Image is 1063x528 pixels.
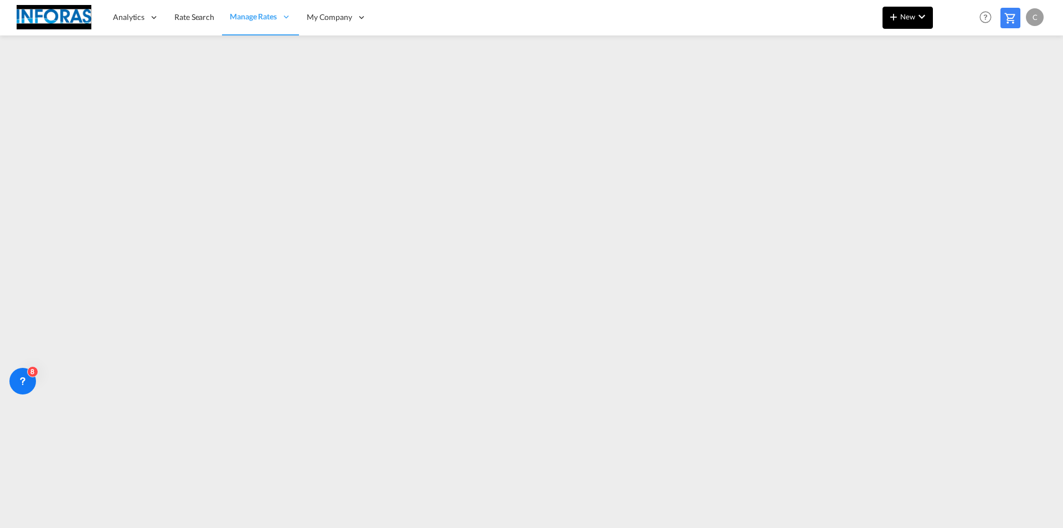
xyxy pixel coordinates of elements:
[174,12,214,22] span: Rate Search
[915,10,928,23] md-icon: icon-chevron-down
[976,8,995,27] span: Help
[1026,8,1044,26] div: C
[230,11,277,22] span: Manage Rates
[307,12,352,23] span: My Company
[976,8,1000,28] div: Help
[17,5,91,30] img: eff75c7098ee11eeb65dd1c63e392380.jpg
[883,7,933,29] button: icon-plus 400-fgNewicon-chevron-down
[887,10,900,23] md-icon: icon-plus 400-fg
[113,12,145,23] span: Analytics
[887,12,928,21] span: New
